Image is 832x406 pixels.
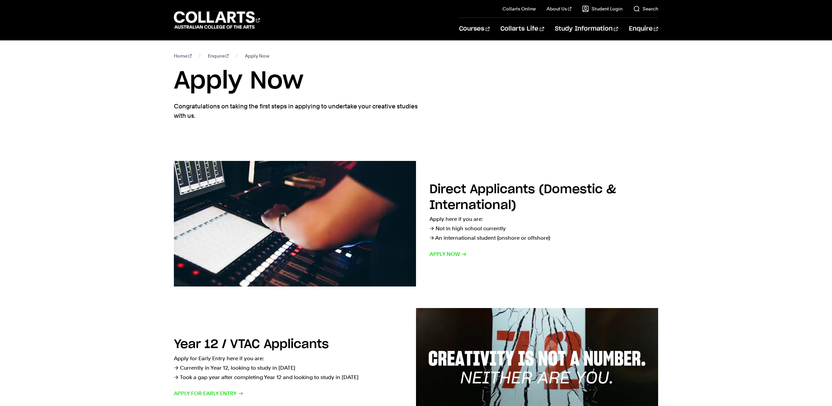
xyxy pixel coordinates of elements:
p: Apply here if you are: → Not in high school currently → An international student (onshore or offs... [429,214,658,243]
a: Home [174,51,192,61]
div: Go to homepage [174,10,260,30]
a: Enquire [208,51,229,61]
h1: Apply Now [174,66,658,96]
a: Enquire [629,18,658,40]
a: Student Login [582,5,622,12]
a: Collarts Online [502,5,536,12]
span: Apply now [429,249,467,259]
a: Collarts Life [500,18,544,40]
a: About Us [546,5,571,12]
h2: Year 12 / VTAC Applicants [174,338,329,350]
a: Study Information [555,18,618,40]
p: Apply for Early Entry here if you are: → Currently in Year 12, looking to study in [DATE] → Took ... [174,354,403,382]
a: Direct Applicants (Domestic & International) Apply here if you are:→ Not in high school currently... [174,161,658,286]
a: Search [633,5,658,12]
span: Apply for Early Entry [174,389,243,398]
h2: Direct Applicants (Domestic & International) [429,183,616,211]
span: Apply Now [245,51,269,61]
a: Courses [459,18,490,40]
p: Congratulations on taking the first steps in applying to undertake your creative studies with us. [174,102,419,121]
